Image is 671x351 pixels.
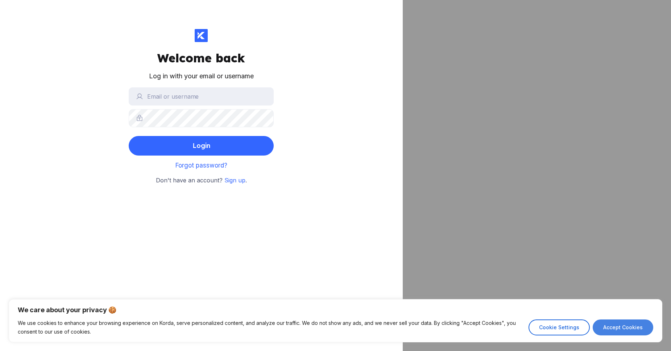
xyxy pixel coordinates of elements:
[157,51,245,65] div: Welcome back
[129,87,274,106] input: Email or username
[175,162,227,169] a: Forgot password?
[156,176,247,185] small: Don't have an account? .
[18,306,653,314] p: We care about your privacy 🍪
[129,136,274,156] button: Login
[224,177,245,184] a: Sign up
[529,319,590,335] button: Cookie Settings
[149,71,254,82] div: Log in with your email or username
[192,139,210,153] div: Login
[18,319,523,336] p: We use cookies to enhance your browsing experience on Korda, serve personalized content, and anal...
[593,319,653,335] button: Accept Cookies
